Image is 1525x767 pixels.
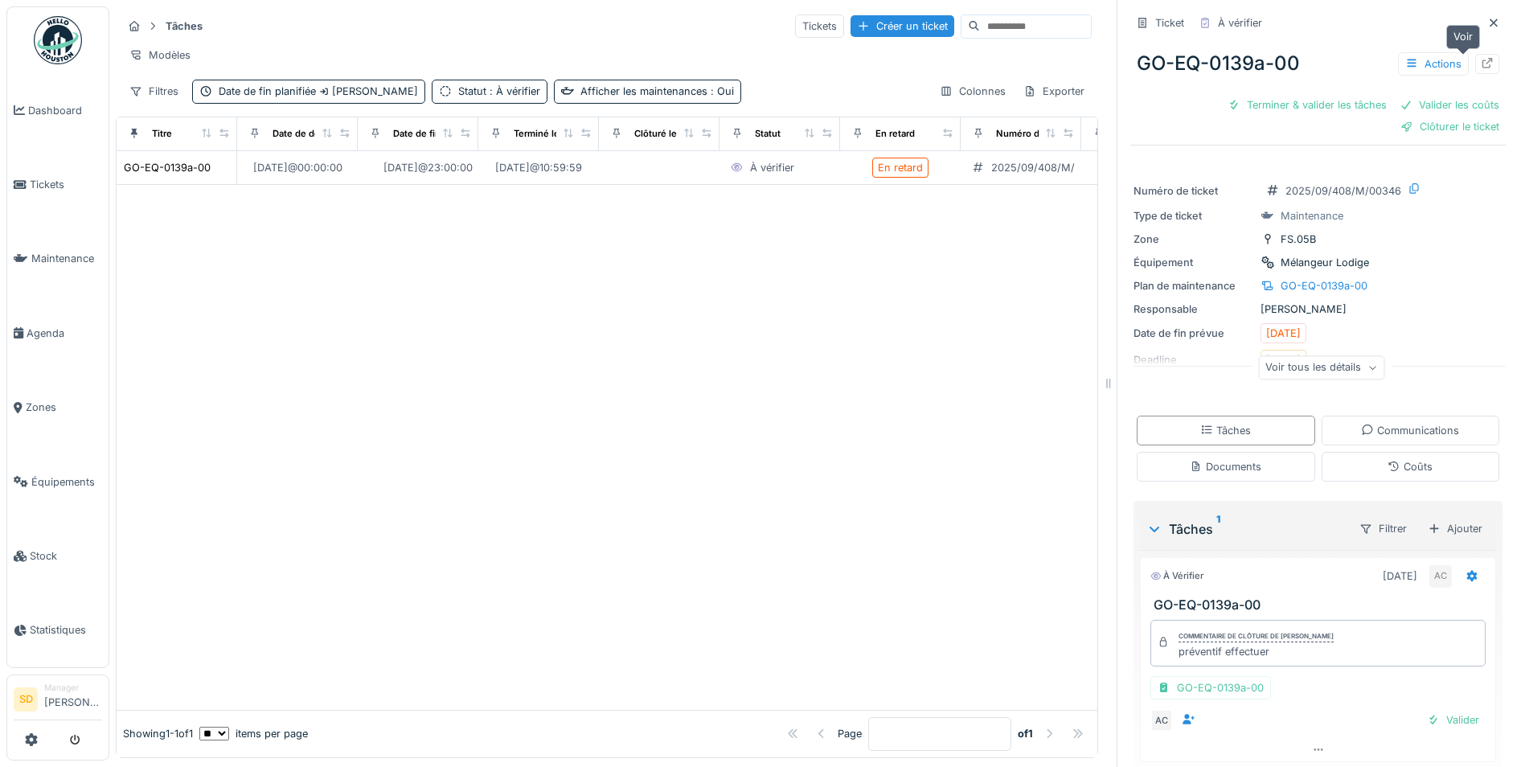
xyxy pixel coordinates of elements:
div: À vérifier [1150,569,1203,583]
span: [PERSON_NAME] [316,85,418,97]
sup: 1 [1216,519,1220,539]
div: AC [1150,709,1173,732]
div: Voir [1446,25,1480,48]
span: : Oui [707,85,734,97]
div: Tickets [795,14,844,38]
div: Documents [1190,459,1261,474]
span: Statistiques [30,622,102,638]
div: [PERSON_NAME] [1134,301,1502,317]
a: Dashboard [7,73,109,147]
div: Page [838,726,862,741]
div: Commentaire de clôture de [PERSON_NAME] [1179,631,1334,642]
div: Voir tous les détails [1258,356,1384,379]
div: AC [1429,565,1452,588]
div: Exporter [1016,80,1092,103]
div: Type de ticket [1134,208,1254,224]
a: Stock [7,519,109,593]
div: Statut [458,84,540,99]
div: Filtres [122,80,186,103]
div: Date de début planifiée [273,127,375,141]
div: Date de fin prévue [1134,326,1254,341]
strong: Tâches [159,18,209,34]
div: Coûts [1388,459,1433,474]
div: En retard [878,160,923,175]
div: Plan de maintenance [1134,278,1254,293]
div: Numéro de ticket [996,127,1072,141]
div: Valider les coûts [1393,94,1506,116]
h3: GO-EQ-0139a-00 [1154,597,1489,613]
div: Titre [152,127,172,141]
div: Terminé le [514,127,560,141]
div: Équipement [1134,255,1254,270]
span: : À vérifier [486,85,540,97]
div: Modèles [122,43,198,67]
div: GO-EQ-0139a-00 [1130,43,1506,84]
div: Showing 1 - 1 of 1 [123,726,193,741]
div: Maintenance [1281,208,1343,224]
div: Ajouter [1420,517,1490,540]
div: Clôturer le ticket [1394,116,1506,137]
a: Statistiques [7,593,109,667]
div: Colonnes [933,80,1013,103]
div: Tâches [1200,423,1251,438]
li: [PERSON_NAME] [44,682,102,716]
div: préventif effectuer [1179,644,1334,659]
img: Badge_color-CXgf-gQk.svg [34,16,82,64]
div: En retard [875,127,915,141]
li: SD [14,687,38,712]
div: GO-EQ-0139a-00 [1281,278,1367,293]
a: Agenda [7,296,109,370]
div: Valider [1420,709,1486,731]
a: Zones [7,371,109,445]
div: Date de fin planifiée [393,127,481,141]
div: [DATE] [1266,326,1301,341]
div: Date de fin planifiée [219,84,418,99]
div: Responsable [1134,301,1254,317]
div: Tâches [1146,519,1346,539]
div: Filtrer [1352,517,1414,540]
div: Numéro de ticket [1134,183,1254,199]
div: FS.05B [1281,232,1316,247]
div: GO-EQ-0139a-00 [124,160,211,175]
div: Zone [1134,232,1254,247]
div: Afficher les maintenances [580,84,734,99]
div: Statut [755,127,781,141]
div: [DATE] @ 23:00:00 [383,160,473,175]
div: 2025/09/408/M/00346 [991,160,1107,175]
div: Communications [1361,423,1459,438]
div: Clôturé le [634,127,677,141]
strong: of 1 [1018,726,1033,741]
span: Agenda [27,326,102,341]
div: À vérifier [750,160,794,175]
div: Mélangeur Lodige [1281,255,1369,270]
span: Équipements [31,474,102,490]
div: 2025/09/408/M/00346 [1285,183,1401,199]
a: Tickets [7,147,109,221]
div: Manager [44,682,102,694]
a: SD Manager[PERSON_NAME] [14,682,102,720]
span: Dashboard [28,103,102,118]
span: Stock [30,548,102,564]
div: [DATE] [1383,568,1417,584]
div: [DATE] @ 10:59:59 [495,160,582,175]
span: Tickets [30,177,102,192]
div: [DATE] @ 00:00:00 [253,160,342,175]
a: Équipements [7,445,109,519]
div: Actions [1398,52,1469,76]
div: Ticket [1155,15,1184,31]
span: Zones [26,400,102,415]
a: Maintenance [7,222,109,296]
div: GO-EQ-0139a-00 [1150,676,1271,699]
div: À vérifier [1218,15,1262,31]
div: Créer un ticket [851,15,954,37]
span: Maintenance [31,251,102,266]
div: items per page [199,726,308,741]
div: Terminer & valider les tâches [1221,94,1393,116]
